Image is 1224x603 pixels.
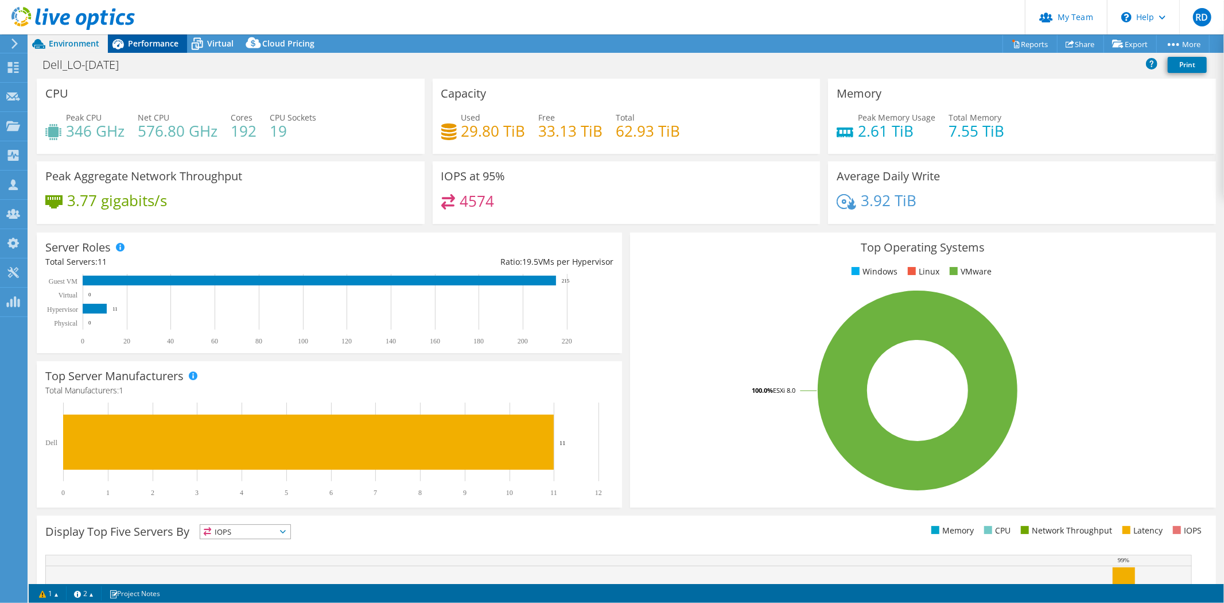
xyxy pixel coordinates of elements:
[119,385,123,396] span: 1
[49,38,99,49] span: Environment
[45,241,111,254] h3: Server Roles
[45,170,242,183] h3: Peak Aggregate Network Throughput
[54,319,77,327] text: Physical
[849,265,897,278] li: Windows
[112,306,118,312] text: 11
[262,38,314,49] span: Cloud Pricing
[518,337,528,345] text: 200
[562,337,572,345] text: 220
[461,125,526,137] h4: 29.80 TiB
[211,337,218,345] text: 60
[1018,524,1112,537] li: Network Throughput
[639,241,1207,254] h3: Top Operating Systems
[562,278,570,284] text: 215
[123,337,130,345] text: 20
[595,489,602,497] text: 12
[374,489,377,497] text: 7
[66,586,102,601] a: 2
[539,125,603,137] h4: 33.13 TiB
[522,256,538,267] span: 19.5
[460,195,494,207] h4: 4574
[616,112,635,123] span: Total
[45,87,68,100] h3: CPU
[270,125,316,137] h4: 19
[59,291,78,299] text: Virtual
[138,112,169,123] span: Net CPU
[285,489,288,497] text: 5
[752,386,773,395] tspan: 100.0%
[98,256,107,267] span: 11
[1193,8,1211,26] span: RD
[45,370,184,382] h3: Top Server Manufacturers
[47,306,78,314] text: Hypervisor
[231,125,257,137] h4: 192
[66,125,125,137] h4: 346 GHz
[858,125,935,137] h4: 2.61 TiB
[1156,35,1210,53] a: More
[329,489,333,497] text: 6
[37,59,137,71] h1: Dell_LO-[DATE]
[31,586,67,601] a: 1
[949,112,1001,123] span: Total Memory
[441,87,487,100] h3: Capacity
[550,489,557,497] text: 11
[861,194,916,207] h4: 3.92 TiB
[200,525,290,539] span: IOPS
[616,125,681,137] h4: 62.93 TiB
[88,320,91,326] text: 0
[195,489,199,497] text: 3
[981,524,1011,537] li: CPU
[66,112,102,123] span: Peak CPU
[905,265,939,278] li: Linux
[473,337,484,345] text: 180
[1002,35,1058,53] a: Reports
[928,524,974,537] li: Memory
[559,439,566,446] text: 11
[138,125,217,137] h4: 576.80 GHz
[67,194,167,207] h4: 3.77 gigabits/s
[101,586,168,601] a: Project Notes
[128,38,178,49] span: Performance
[837,170,940,183] h3: Average Daily Write
[463,489,467,497] text: 9
[167,337,174,345] text: 40
[106,489,110,497] text: 1
[88,292,91,297] text: 0
[1121,12,1132,22] svg: \n
[949,125,1004,137] h4: 7.55 TiB
[837,87,881,100] h3: Memory
[151,489,154,497] text: 2
[461,112,481,123] span: Used
[418,489,422,497] text: 8
[1103,35,1157,53] a: Export
[386,337,396,345] text: 140
[81,337,84,345] text: 0
[49,277,77,285] text: Guest VM
[270,112,316,123] span: CPU Sockets
[240,489,243,497] text: 4
[1168,57,1207,73] a: Print
[207,38,234,49] span: Virtual
[947,265,992,278] li: VMware
[45,439,57,447] text: Dell
[1170,524,1202,537] li: IOPS
[1120,524,1163,537] li: Latency
[1057,35,1104,53] a: Share
[231,112,252,123] span: Cores
[773,386,795,395] tspan: ESXi 8.0
[329,256,613,268] div: Ratio: VMs per Hypervisor
[430,337,440,345] text: 160
[61,489,65,497] text: 0
[506,489,513,497] text: 10
[298,337,308,345] text: 100
[539,112,555,123] span: Free
[255,337,262,345] text: 80
[441,170,506,183] h3: IOPS at 95%
[858,112,935,123] span: Peak Memory Usage
[45,256,329,268] div: Total Servers:
[1118,556,1129,563] text: 99%
[341,337,352,345] text: 120
[45,384,613,397] h4: Total Manufacturers:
